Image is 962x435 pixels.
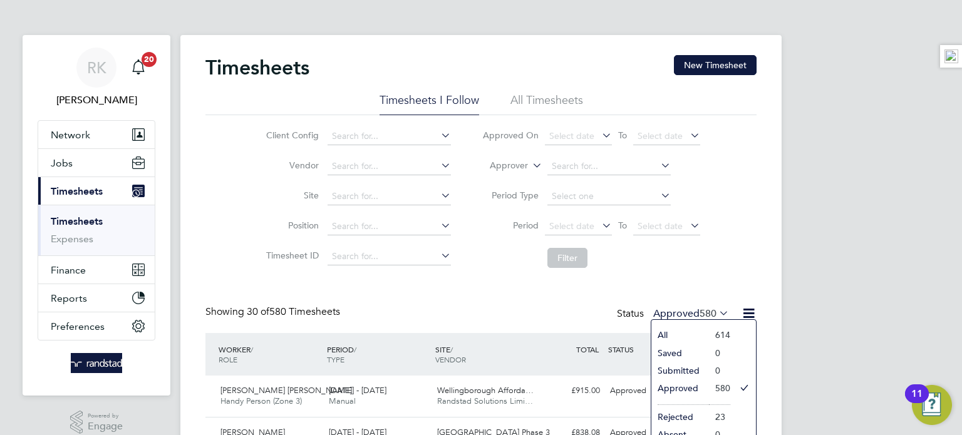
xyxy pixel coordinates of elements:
[638,220,683,232] span: Select date
[38,177,155,205] button: Timesheets
[329,396,356,406] span: Manual
[87,59,106,76] span: RK
[709,326,730,344] li: 614
[482,220,539,231] label: Period
[251,344,253,354] span: /
[324,338,432,371] div: PERIOD
[437,385,534,396] span: Wellingborough Afforda…
[247,305,340,318] span: 580 Timesheets
[219,354,237,364] span: ROLE
[38,205,155,255] div: Timesheets
[547,188,671,205] input: Select one
[651,344,709,362] li: Saved
[510,93,583,115] li: All Timesheets
[71,353,123,373] img: randstad-logo-retina.png
[614,217,631,233] span: To
[709,408,730,426] li: 23
[605,381,670,401] div: Approved
[547,158,671,175] input: Search for...
[38,284,155,312] button: Reports
[23,35,170,396] nav: Main navigation
[38,312,155,340] button: Preferences
[576,344,599,354] span: TOTAL
[126,48,151,88] a: 20
[247,305,269,318] span: 30 of
[432,338,540,371] div: SITE
[435,354,466,364] span: VENDOR
[700,307,716,320] span: 580
[51,157,73,169] span: Jobs
[38,93,155,108] span: Russell Kerley
[450,344,453,354] span: /
[482,190,539,201] label: Period Type
[328,218,451,235] input: Search for...
[51,215,103,227] a: Timesheets
[380,93,479,115] li: Timesheets I Follow
[51,185,103,197] span: Timesheets
[617,305,732,323] div: Status
[638,130,683,141] span: Select date
[540,381,605,401] div: £915.00
[614,127,631,143] span: To
[709,344,730,362] li: 0
[437,396,533,406] span: Randstad Solutions Limi…
[329,385,386,396] span: [DATE] - [DATE]
[262,190,319,201] label: Site
[51,129,90,141] span: Network
[262,160,319,171] label: Vendor
[38,353,155,373] a: Go to home page
[88,411,123,421] span: Powered by
[262,130,319,141] label: Client Config
[651,379,709,397] li: Approved
[651,362,709,379] li: Submitted
[262,250,319,261] label: Timesheet ID
[547,248,587,268] button: Filter
[651,326,709,344] li: All
[51,233,93,245] a: Expenses
[88,421,123,432] span: Engage
[38,121,155,148] button: Network
[220,396,302,406] span: Handy Person (Zone 3)
[328,158,451,175] input: Search for...
[911,394,923,410] div: 11
[70,411,123,434] a: Powered byEngage
[142,52,157,67] span: 20
[651,408,709,426] li: Rejected
[215,338,324,371] div: WORKER
[328,128,451,145] input: Search for...
[328,188,451,205] input: Search for...
[327,354,344,364] span: TYPE
[38,48,155,108] a: RK[PERSON_NAME]
[674,55,757,75] button: New Timesheet
[549,130,594,141] span: Select date
[205,305,343,319] div: Showing
[549,220,594,232] span: Select date
[605,338,670,361] div: STATUS
[482,130,539,141] label: Approved On
[51,292,87,304] span: Reports
[38,149,155,177] button: Jobs
[653,307,729,320] label: Approved
[472,160,528,172] label: Approver
[709,379,730,397] li: 580
[38,256,155,284] button: Finance
[51,320,105,332] span: Preferences
[354,344,356,354] span: /
[912,385,952,425] button: Open Resource Center, 11 new notifications
[205,55,309,80] h2: Timesheets
[262,220,319,231] label: Position
[51,264,86,276] span: Finance
[328,248,451,265] input: Search for...
[220,385,352,396] span: [PERSON_NAME] [PERSON_NAME]
[709,362,730,379] li: 0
